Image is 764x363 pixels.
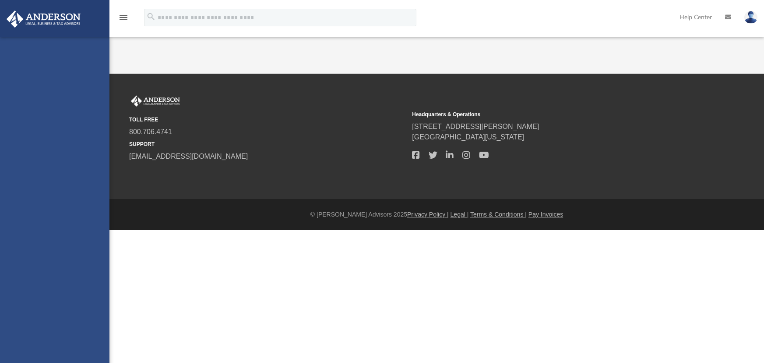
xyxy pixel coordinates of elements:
[129,96,182,107] img: Anderson Advisors Platinum Portal
[744,11,757,24] img: User Pic
[4,11,83,28] img: Anderson Advisors Platinum Portal
[146,12,156,21] i: search
[412,110,689,118] small: Headquarters & Operations
[528,211,563,218] a: Pay Invoices
[412,133,524,141] a: [GEOGRAPHIC_DATA][US_STATE]
[129,128,172,135] a: 800.706.4741
[118,17,129,23] a: menu
[451,211,469,218] a: Legal |
[412,123,539,130] a: [STREET_ADDRESS][PERSON_NAME]
[129,140,406,148] small: SUPPORT
[129,153,248,160] a: [EMAIL_ADDRESS][DOMAIN_NAME]
[407,211,449,218] a: Privacy Policy |
[129,116,406,124] small: TOLL FREE
[109,210,764,219] div: © [PERSON_NAME] Advisors 2025
[118,12,129,23] i: menu
[470,211,527,218] a: Terms & Conditions |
